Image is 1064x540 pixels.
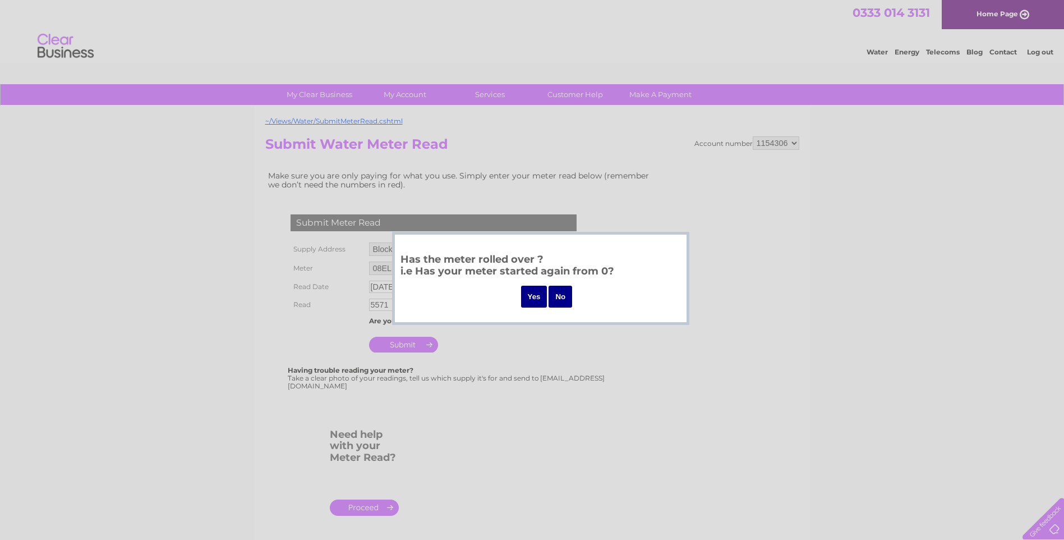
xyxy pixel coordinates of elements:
[549,286,572,308] input: No
[37,29,94,63] img: logo.png
[895,48,919,56] a: Energy
[926,48,960,56] a: Telecoms
[989,48,1017,56] a: Contact
[400,251,681,282] h3: Has the meter rolled over ? i.e Has your meter started again from 0?
[853,6,930,20] a: 0333 014 3131
[1027,48,1053,56] a: Log out
[966,48,983,56] a: Blog
[867,48,888,56] a: Water
[521,286,547,308] input: Yes
[268,6,798,54] div: Clear Business is a trading name of Verastar Limited (registered in [GEOGRAPHIC_DATA] No. 3667643...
